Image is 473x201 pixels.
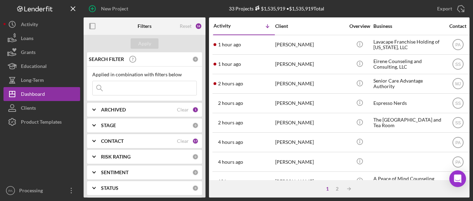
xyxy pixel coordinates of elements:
[89,56,124,62] b: SEARCH FILTER
[177,138,189,144] div: Clear
[275,55,345,74] div: [PERSON_NAME]
[455,140,460,145] text: PA
[332,186,342,192] div: 2
[3,45,80,59] button: Grants
[192,56,199,62] div: 0
[455,160,460,164] text: PA
[455,62,460,67] text: SS
[3,184,80,198] button: PAProcessing Associate
[218,42,241,47] time: 2025-10-14 16:44
[275,114,345,132] div: [PERSON_NAME]
[275,153,345,171] div: [PERSON_NAME]
[347,23,373,29] div: Overview
[373,23,443,29] div: Business
[3,115,80,129] button: Product Templates
[21,73,44,89] div: Long-Term
[218,120,243,125] time: 2025-10-14 14:56
[373,55,443,74] div: Eirene Counseling and Consulting, LLC
[275,133,345,152] div: [PERSON_NAME]
[218,81,243,86] time: 2025-10-14 15:19
[21,17,38,33] div: Activity
[455,42,460,47] text: PA
[437,2,452,16] div: Export
[218,139,243,145] time: 2025-10-14 13:15
[3,73,80,87] button: Long-Term
[214,23,244,29] div: Activity
[449,170,466,187] div: Open Intercom Messenger
[323,186,332,192] div: 1
[8,189,13,193] text: PA
[455,82,461,86] text: MJ
[229,6,324,11] div: 33 Projects • $1,535,919 Total
[275,36,345,54] div: [PERSON_NAME]
[218,61,241,67] time: 2025-10-14 15:46
[455,101,460,106] text: SS
[373,75,443,93] div: Senior Care Advantage Authority
[192,169,199,176] div: 0
[21,31,33,47] div: Loans
[275,23,345,29] div: Client
[195,23,202,30] div: 18
[3,59,80,73] button: Educational
[3,101,80,115] button: Clients
[373,172,443,191] div: A Peace of Mind Counseling Services, LLC
[373,36,443,54] div: Lavacape Franchise Holding of [US_STATE], LLC
[21,115,62,131] div: Product Templates
[445,23,471,29] div: Contact
[92,72,197,77] div: Applied in combination with filters below
[101,154,131,160] b: RISK RATING
[275,75,345,93] div: [PERSON_NAME]
[21,59,47,75] div: Educational
[101,170,129,175] b: SENTIMENT
[275,172,345,191] div: [PERSON_NAME]
[3,31,80,45] button: Loans
[84,2,135,16] button: New Project
[101,185,118,191] b: STATUS
[101,107,126,113] b: ARCHIVED
[373,114,443,132] div: The [GEOGRAPHIC_DATA] and Tea Room
[3,87,80,101] button: Dashboard
[101,123,116,128] b: STAGE
[21,87,45,103] div: Dashboard
[101,2,128,16] div: New Project
[21,101,36,117] div: Clients
[131,38,158,49] button: Apply
[275,94,345,113] div: [PERSON_NAME]
[101,138,124,144] b: CONTACT
[138,38,151,49] div: Apply
[373,94,443,113] div: Espresso Nerds
[430,2,470,16] button: Export
[192,185,199,191] div: 0
[218,159,243,165] time: 2025-10-14 13:10
[455,121,460,125] text: SS
[254,6,285,11] div: $1,535,919
[138,23,152,29] b: Filters
[21,45,36,61] div: Grants
[180,23,192,29] div: Reset
[177,107,189,113] div: Clear
[192,154,199,160] div: 0
[192,122,199,129] div: 0
[218,100,243,106] time: 2025-10-14 15:00
[192,107,199,113] div: 1
[218,179,246,184] time: 2025-10-14 07:16
[192,138,199,144] div: 17
[3,17,80,31] button: Activity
